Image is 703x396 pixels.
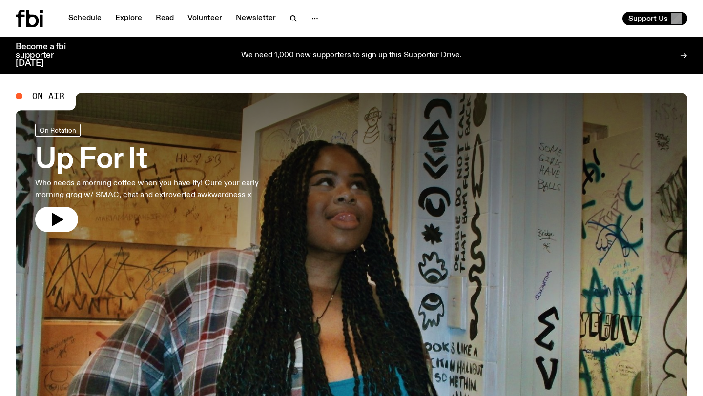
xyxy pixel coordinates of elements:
span: Support Us [628,14,668,23]
a: Schedule [62,12,107,25]
h3: Up For It [35,146,285,174]
p: We need 1,000 new supporters to sign up this Supporter Drive. [241,51,462,60]
span: On Rotation [40,126,76,134]
a: Newsletter [230,12,282,25]
a: On Rotation [35,124,81,137]
a: Read [150,12,180,25]
p: Who needs a morning coffee when you have Ify! Cure your early morning grog w/ SMAC, chat and extr... [35,178,285,201]
a: Explore [109,12,148,25]
button: Support Us [622,12,687,25]
h3: Become a fbi supporter [DATE] [16,43,78,68]
a: Up For ItWho needs a morning coffee when you have Ify! Cure your early morning grog w/ SMAC, chat... [35,124,285,232]
span: On Air [32,92,64,100]
a: Volunteer [182,12,228,25]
